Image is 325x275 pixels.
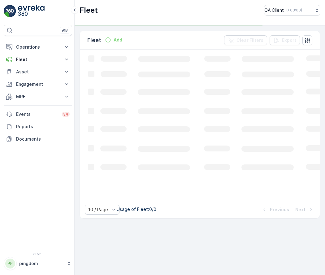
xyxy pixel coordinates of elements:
[4,252,72,256] span: v 1.52.1
[4,41,72,53] button: Operations
[102,36,125,44] button: Add
[4,78,72,90] button: Engagement
[264,5,320,15] button: QA Client(+03:00)
[270,35,300,45] button: Export
[295,207,305,213] p: Next
[114,37,122,43] p: Add
[16,94,60,100] p: MRF
[16,81,60,87] p: Engagement
[4,257,72,270] button: PPpingdom
[117,206,156,212] p: Usage of Fleet : 0/0
[4,53,72,66] button: Fleet
[16,111,58,117] p: Events
[4,66,72,78] button: Asset
[4,108,72,120] a: Events34
[282,37,296,43] p: Export
[63,112,68,117] p: 34
[80,5,98,15] p: Fleet
[264,7,284,13] p: QA Client
[16,56,60,63] p: Fleet
[4,90,72,103] button: MRF
[16,69,60,75] p: Asset
[5,259,15,268] div: PP
[236,37,263,43] p: Clear Filters
[62,28,68,33] p: ⌘B
[4,120,72,133] a: Reports
[295,206,315,213] button: Next
[261,206,290,213] button: Previous
[16,136,70,142] p: Documents
[270,207,289,213] p: Previous
[4,133,72,145] a: Documents
[286,8,302,13] p: ( +03:00 )
[16,44,60,50] p: Operations
[19,260,63,267] p: pingdom
[224,35,267,45] button: Clear Filters
[87,36,101,45] p: Fleet
[18,5,45,17] img: logo_light-DOdMpM7g.png
[4,5,16,17] img: logo
[16,124,70,130] p: Reports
